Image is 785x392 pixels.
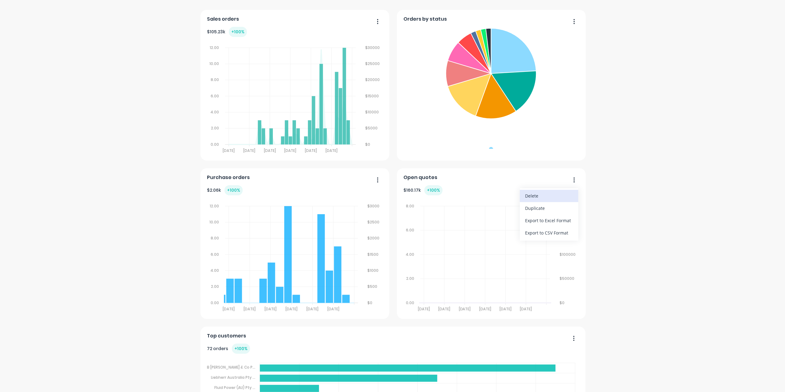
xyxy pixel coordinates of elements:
[223,148,235,153] tspan: [DATE]
[560,300,565,305] tspan: $0
[366,93,379,99] tspan: $15000
[560,276,575,281] tspan: $50000
[500,306,512,312] tspan: [DATE]
[406,203,414,209] tspan: 8.00
[525,228,573,237] div: Export to CSV Format
[520,306,532,312] tspan: [DATE]
[479,306,491,312] tspan: [DATE]
[211,126,219,131] tspan: 2.00
[210,268,219,273] tspan: 4.00
[207,332,246,340] span: Top customers
[560,252,576,257] tspan: $100000
[285,148,297,153] tspan: [DATE]
[368,203,380,209] tspan: $3000
[229,27,247,37] div: + 100 %
[406,252,414,257] tspan: 4.00
[211,142,219,147] tspan: 0.00
[211,252,219,257] tspan: 6.00
[520,214,578,227] button: Export to Excel Format
[326,148,338,153] tspan: [DATE]
[406,227,414,233] tspan: 6.00
[265,306,277,312] tspan: [DATE]
[207,185,243,195] div: $ 2.06k
[406,300,414,305] tspan: 0.00
[368,236,380,241] tspan: $2000
[207,27,247,37] div: $ 105.23k
[520,227,578,239] button: Export to CSV Format
[520,190,578,202] button: Delete
[368,284,378,289] tspan: $500
[307,306,319,312] tspan: [DATE]
[459,306,471,312] tspan: [DATE]
[214,385,255,390] tspan: Fluid Power (AU) Pty ...
[366,109,379,115] tspan: $10000
[403,174,437,181] span: Open quotes
[403,15,447,23] span: Orders by status
[406,276,414,281] tspan: 2.00
[368,219,380,225] tspan: $2500
[207,174,250,181] span: Purchase orders
[210,45,219,50] tspan: 12.00
[204,365,255,370] tspan: MB [PERSON_NAME] & Co P...
[211,77,219,83] tspan: 8.00
[207,344,250,354] div: 72 orders
[211,93,219,99] tspan: 6.00
[286,306,298,312] tspan: [DATE]
[225,185,243,195] div: + 100 %
[211,375,255,380] tspan: Liebherr Australia Pty ...
[403,185,443,195] div: $ 160.17k
[525,216,573,225] div: Export to Excel Format
[210,203,219,209] tspan: 12.00
[525,204,573,213] div: Duplicate
[366,45,380,50] tspan: $30000
[418,306,430,312] tspan: [DATE]
[328,306,340,312] tspan: [DATE]
[366,142,370,147] tspan: $0
[209,61,219,66] tspan: 10.00
[368,268,379,273] tspan: $1000
[232,344,250,354] div: + 100 %
[368,252,379,257] tspan: $1500
[209,219,219,225] tspan: 10.00
[525,191,573,200] div: Delete
[210,109,219,115] tspan: 4.00
[243,148,255,153] tspan: [DATE]
[366,61,380,66] tspan: $25000
[520,202,578,214] button: Duplicate
[211,236,219,241] tspan: 8.00
[305,148,317,153] tspan: [DATE]
[211,284,219,289] tspan: 2.00
[244,306,256,312] tspan: [DATE]
[207,15,239,23] span: Sales orders
[366,77,380,83] tspan: $20000
[223,306,235,312] tspan: [DATE]
[424,185,443,195] div: + 100 %
[368,300,373,305] tspan: $0
[211,300,219,305] tspan: 0.00
[366,126,378,131] tspan: $5000
[264,148,276,153] tspan: [DATE]
[439,306,451,312] tspan: [DATE]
